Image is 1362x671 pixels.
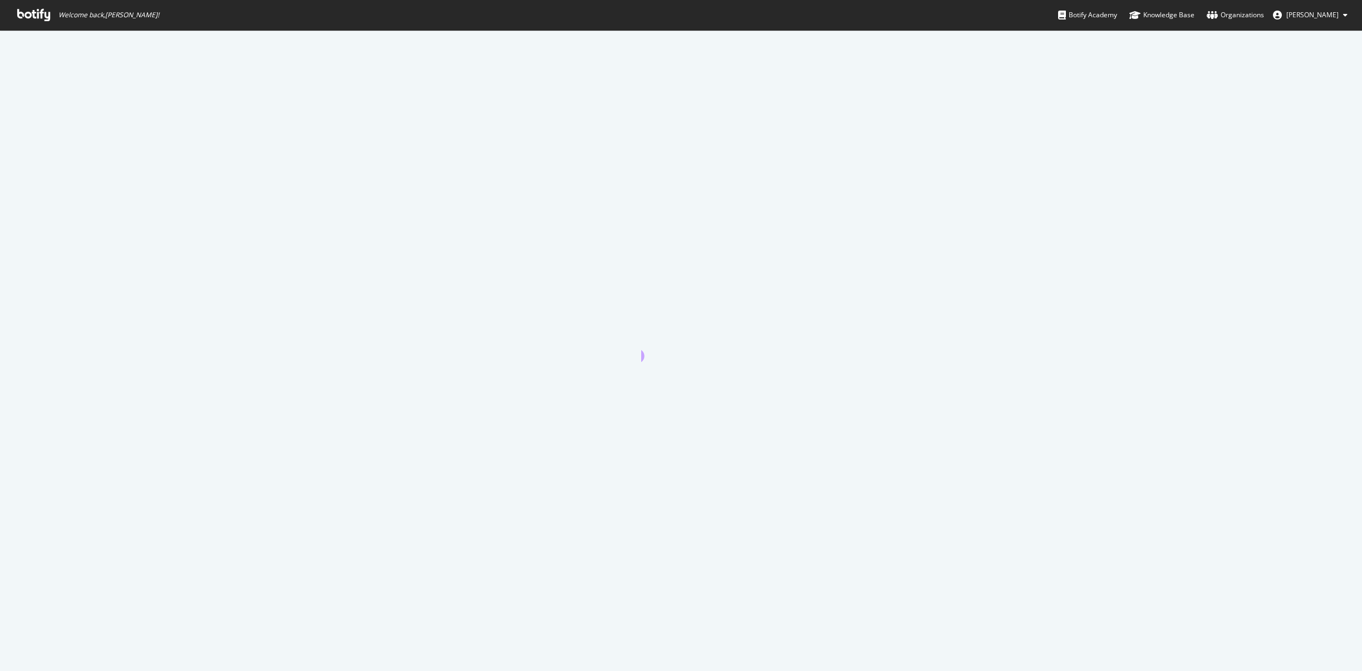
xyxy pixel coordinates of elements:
button: [PERSON_NAME] [1264,6,1356,24]
div: Botify Academy [1058,9,1117,21]
span: Kianna Vazquez [1286,10,1339,19]
div: animation [641,322,721,362]
span: Welcome back, [PERSON_NAME] ! [58,11,159,19]
div: Organizations [1207,9,1264,21]
div: Knowledge Base [1129,9,1194,21]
